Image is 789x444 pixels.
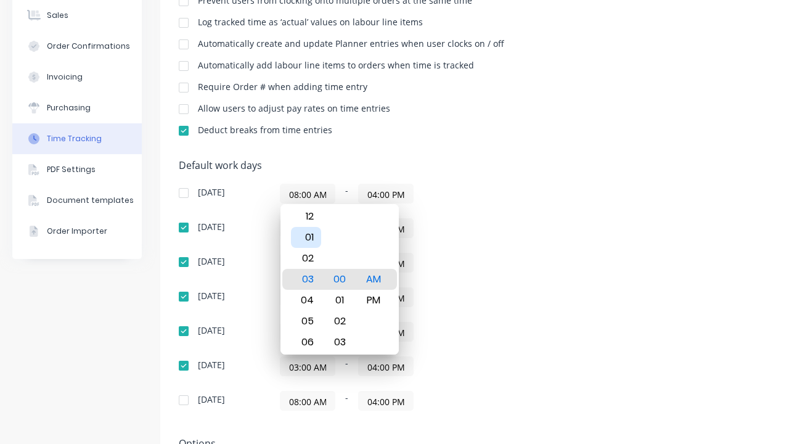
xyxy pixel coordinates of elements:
button: Purchasing [12,92,142,123]
button: Order Confirmations [12,31,142,62]
div: [DATE] [198,188,225,197]
div: 00 [325,269,355,290]
div: Order Confirmations [47,41,130,52]
div: AM [359,269,389,290]
div: - [280,184,588,203]
div: Document templates [47,195,134,206]
button: Order Importer [12,216,142,247]
input: Finish [359,184,413,203]
input: Start [280,184,335,203]
div: - [280,322,588,342]
button: PDF Settings [12,154,142,185]
input: Start [280,357,335,376]
input: Finish [359,392,413,410]
div: 02 [291,248,321,269]
button: Document templates [12,185,142,216]
div: Require Order # when adding time entry [198,83,367,91]
div: - [280,287,588,307]
div: 03 [291,269,321,290]
div: Invoicing [47,72,83,83]
div: 04 [291,290,321,311]
div: [DATE] [198,326,225,335]
div: - [280,356,588,376]
div: Deduct breaks from time entries [198,126,332,134]
div: Log tracked time as ‘actual’ values on labour line items [198,18,423,27]
div: Allow users to adjust pay rates on time entries [198,104,390,113]
div: 01 [291,227,321,248]
div: 01 [325,290,355,311]
button: Time Tracking [12,123,142,154]
div: 12 [291,206,321,227]
div: [DATE] [198,292,225,300]
div: [DATE] [198,395,225,404]
div: - [280,218,588,238]
div: Minute [323,204,357,355]
div: [DATE] [198,361,225,369]
div: PDF Settings [47,164,96,175]
div: Automatically add labour line items to orders when time is tracked [198,61,474,70]
div: 06 [291,332,321,353]
input: Finish [359,357,413,376]
div: - [280,253,588,273]
div: 05 [291,311,321,332]
div: 02 [325,311,355,332]
div: Order Importer [47,226,107,237]
div: - [280,391,588,411]
button: Invoicing [12,62,142,92]
div: [DATE] [198,223,225,231]
div: 03 [325,332,355,353]
div: Sales [47,10,68,21]
input: Start [280,392,335,410]
div: [DATE] [198,257,225,266]
div: Hour [289,204,323,355]
div: Time Tracking [47,133,102,144]
div: Purchasing [47,102,91,113]
div: Automatically create and update Planner entries when user clocks on / off [198,39,504,48]
div: PM [359,290,389,311]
